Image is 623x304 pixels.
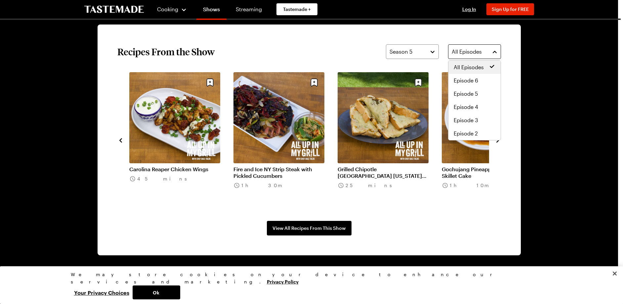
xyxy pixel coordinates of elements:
button: Close [607,266,622,281]
div: We may store cookies on your device to enhance our services and marketing. [71,271,547,285]
span: Episode 6 [454,76,478,84]
span: Episode 5 [454,90,478,98]
span: Episode 3 [454,116,478,124]
button: Ok [133,285,180,299]
span: All Episodes [452,48,482,56]
span: All Episodes [454,63,484,71]
div: All Episodes [448,60,501,140]
span: Episode 2 [454,129,478,137]
a: More information about your privacy, opens in a new tab [267,278,299,284]
button: All Episodes [448,44,501,59]
span: Episode 4 [454,103,478,111]
div: Privacy [71,271,547,299]
button: Your Privacy Choices [71,285,133,299]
